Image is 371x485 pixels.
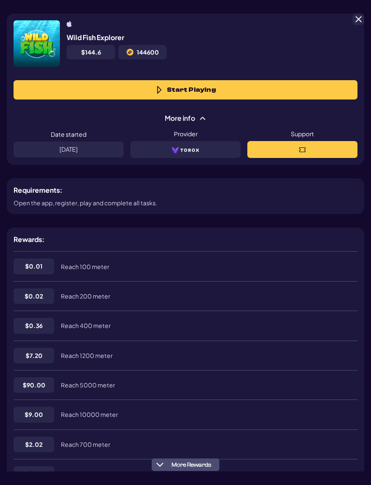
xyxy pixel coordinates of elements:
span: $ 144.6 [81,48,101,56]
span: $ 7.20 [26,351,43,360]
img: iphone/ipad [67,21,72,27]
div: Date started [14,130,124,138]
span: Reach 2000 meter [61,470,114,478]
span: Reach 700 meter [61,441,110,448]
img: Support [299,146,306,153]
span: $ 0.01 [25,262,43,271]
span: More info [158,113,213,123]
button: Support [247,141,357,158]
div: Provider [130,130,241,138]
h5: Requirements: [14,185,62,195]
span: Reach 10000 meter [61,411,118,418]
p: [DATE] [59,146,78,152]
button: More Rewards [152,458,219,471]
span: $ 90.00 [23,381,45,389]
p: Open the app, register, play and complete all tasks. [14,199,157,207]
span: $ 2.02 [25,440,43,449]
h5: Wild Fish Explorer [67,33,124,42]
span: Reach 1200 meter [61,352,113,359]
img: Offer [14,20,60,67]
span: 144600 [137,48,159,56]
span: $ 9.00 [25,410,43,419]
span: $ 36.00 [23,470,45,478]
span: $ 0.36 [25,321,43,330]
span: More Rewards [168,461,215,469]
button: Start Playing [14,80,357,100]
img: C2C icon [127,49,133,56]
span: Reach 5000 meter [61,381,115,389]
div: Support [247,130,357,138]
span: $ 0.02 [25,292,43,300]
span: Reach 200 meter [61,292,110,300]
img: Provider Icon [170,146,201,153]
span: Reach 100 meter [61,263,109,271]
h5: Rewards: [14,234,44,244]
span: Reach 400 meter [61,322,111,329]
